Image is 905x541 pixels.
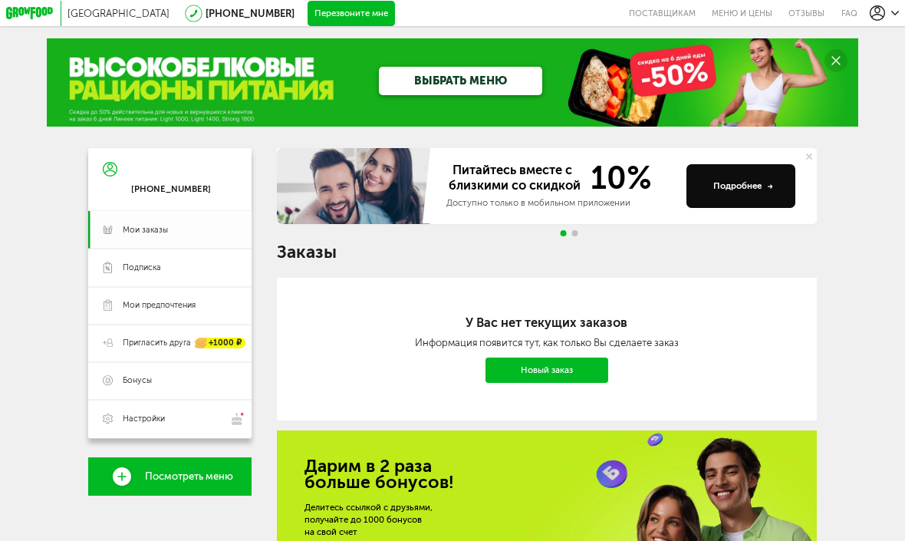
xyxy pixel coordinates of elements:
[327,315,767,330] h2: У Вас нет текущих заказов
[571,230,578,236] span: Go to slide 2
[123,225,168,236] span: Мои заказы
[123,414,165,425] span: Настройки
[446,163,584,194] span: Питайтесь вместе с близкими со скидкой
[304,501,597,539] div: Делитесь ссылкой с друзьями, получайте до 1000 бонусов на свой счет
[379,67,542,95] a: ВЫБРАТЬ МЕНЮ
[686,164,795,208] button: Подробнее
[131,183,211,195] div: [PHONE_NUMBER]
[67,8,169,19] span: [GEOGRAPHIC_DATA]
[145,471,233,483] span: Посмотреть меню
[446,196,676,209] div: Доступно только в мобильном приложении
[308,1,396,26] button: Перезвоните мне
[561,230,567,236] span: Go to slide 1
[277,148,434,223] img: family-banner.579af9d.jpg
[206,8,295,19] a: [PHONE_NUMBER]
[123,375,152,387] span: Бонусы
[327,337,767,348] div: Информация появится тут, как только Вы сделаете заказ
[88,457,252,495] a: Посмотреть меню
[123,262,161,274] span: Подписка
[485,358,609,383] a: Новый заказ
[88,325,252,362] a: Пригласить друга +1000 ₽
[88,249,252,286] a: Подписка
[304,458,788,491] h2: Дарим в 2 раза больше бонусов!
[277,244,818,260] h1: Заказы
[88,287,252,325] a: Мои предпочтения
[196,338,245,348] div: +1000 ₽
[88,400,252,438] a: Настройки
[88,362,252,400] a: Бонусы
[584,163,652,194] span: 10%
[88,211,252,249] a: Мои заказы
[123,338,191,349] span: Пригласить друга
[713,180,773,192] div: Подробнее
[123,300,196,312] span: Мои предпочтения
